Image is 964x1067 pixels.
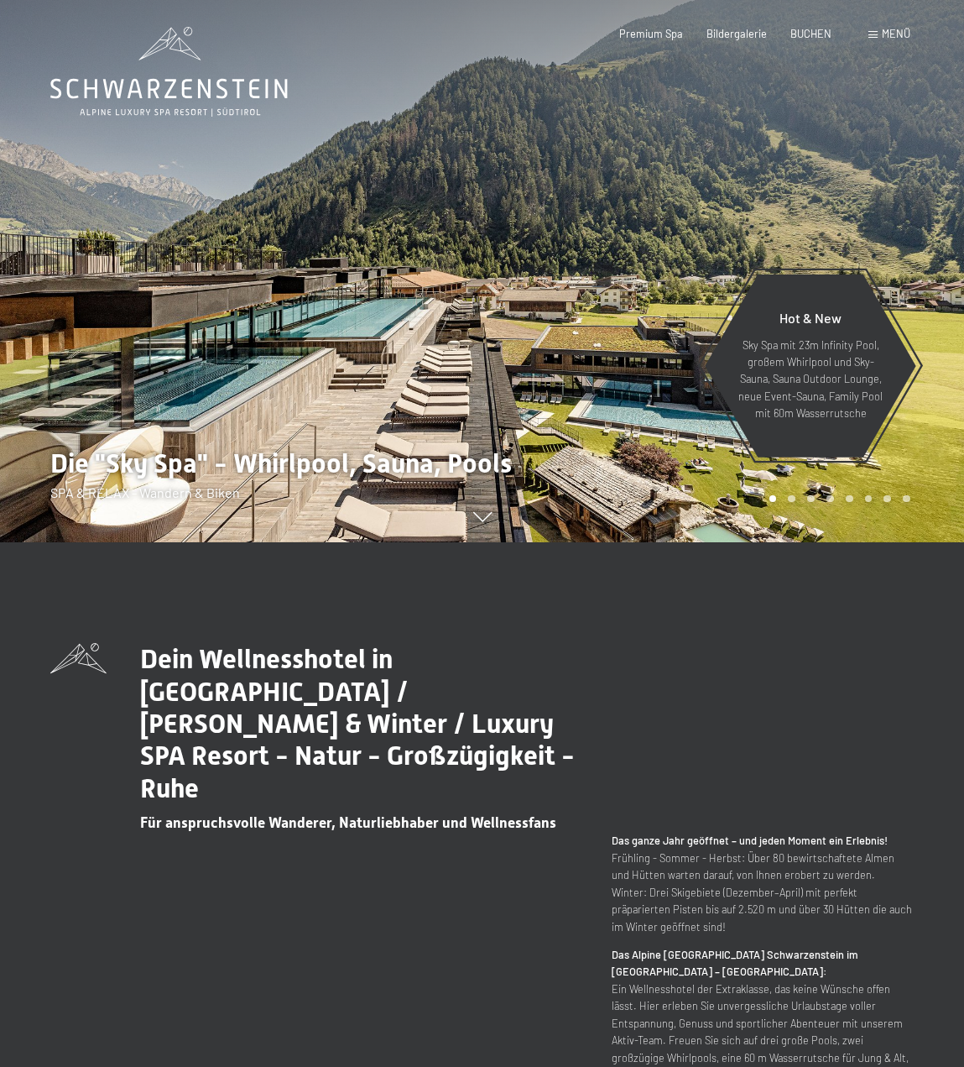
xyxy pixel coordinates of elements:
[140,643,575,804] span: Dein Wellnesshotel in [GEOGRAPHIC_DATA] / [PERSON_NAME] & Winter / Luxury SPA Resort - Natur - Gr...
[737,337,883,422] p: Sky Spa mit 23m Infinity Pool, großem Whirlpool und Sky-Sauna, Sauna Outdoor Lounge, neue Event-S...
[612,832,914,935] p: Frühling - Sommer - Herbst: Über 80 bewirtschaftete Almen und Hütten warten darauf, von Ihnen ero...
[883,495,891,503] div: Carousel Page 7
[788,495,795,503] div: Carousel Page 2
[140,814,556,831] span: Für anspruchsvolle Wanderer, Naturliebhaber und Wellnessfans
[865,495,873,503] div: Carousel Page 6
[704,274,917,458] a: Hot & New Sky Spa mit 23m Infinity Pool, großem Whirlpool und Sky-Sauna, Sauna Outdoor Lounge, ne...
[846,495,853,503] div: Carousel Page 5
[706,27,767,40] a: Bildergalerie
[612,948,858,978] strong: Das Alpine [GEOGRAPHIC_DATA] Schwarzenstein im [GEOGRAPHIC_DATA] – [GEOGRAPHIC_DATA]:
[763,495,910,503] div: Carousel Pagination
[619,27,683,40] a: Premium Spa
[903,495,910,503] div: Carousel Page 8
[826,495,834,503] div: Carousel Page 4
[779,311,842,327] span: Hot & New
[769,495,777,503] div: Carousel Page 1 (Current Slide)
[882,27,910,40] span: Menü
[612,834,888,847] strong: Das ganze Jahr geöffnet – und jeden Moment ein Erlebnis!
[807,495,815,503] div: Carousel Page 3
[790,27,831,40] a: BUCHEN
